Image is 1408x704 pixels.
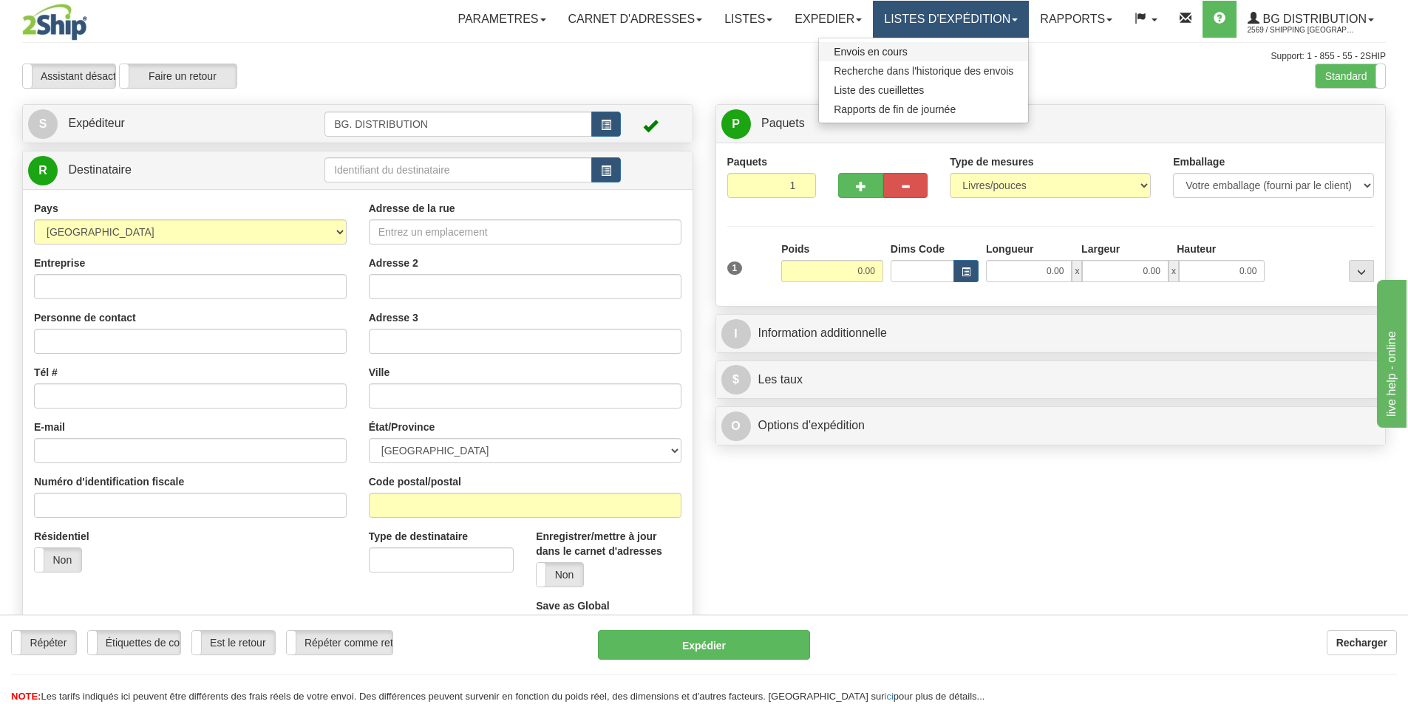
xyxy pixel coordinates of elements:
label: Longueur [986,242,1034,256]
div: Support: 1 - 855 - 55 - 2SHIP [22,50,1386,63]
img: logo2569.jpg [22,4,87,41]
label: Largeur [1081,242,1120,256]
span: Rapports de fin de journée [834,103,956,115]
a: BG Distribution 2569 / Shipping [GEOGRAPHIC_DATA] [1237,1,1385,38]
label: Save as Global [536,598,610,613]
span: NOTE: [11,691,41,702]
a: Expedier [783,1,873,38]
label: Emballage [1173,154,1225,169]
a: OOptions d'expédition [721,411,1381,441]
label: Tél # [34,365,58,380]
span: I [721,319,751,349]
a: ici [885,691,894,702]
label: Résidentiel [34,529,89,544]
label: Adresse 3 [369,310,418,325]
a: LISTES D'EXPÉDITION [873,1,1029,38]
a: Envois en cours [819,42,1028,61]
label: Type de destinataire [369,529,468,544]
span: P [721,109,751,139]
label: Répéter comme retour [287,631,392,655]
label: Poids [781,242,809,256]
label: Code postal/postal [369,474,461,489]
span: Expéditeur [68,117,125,129]
label: Entreprise [34,256,85,270]
a: Rapports [1029,1,1123,38]
span: O [721,411,751,441]
button: Recharger [1327,630,1397,655]
span: x [1072,260,1082,282]
span: BG Distribution [1259,13,1367,25]
label: Personne de contact [34,310,136,325]
label: Pays [34,201,58,216]
span: S [28,109,58,139]
a: S Expéditeur [28,109,324,139]
label: Standard [1316,64,1385,88]
label: Ville [369,365,390,380]
button: Expédier [598,630,810,660]
iframe: chat widget [1374,276,1407,427]
input: Identifiant de l'expéditeur [324,112,592,137]
label: Répéter [12,631,76,655]
span: $ [721,365,751,394]
input: Entrez un emplacement [369,219,681,245]
label: Hauteur [1177,242,1216,256]
a: IInformation additionnelle [721,318,1381,349]
span: Liste des cueillettes [834,84,924,96]
input: Identifiant du destinataire [324,157,592,182]
span: Recherche dans l'historique des envois [834,65,1013,77]
a: Parametres [446,1,557,38]
span: Paquets [761,117,805,129]
label: Adresse 2 [369,256,418,270]
label: État/Province [369,420,435,434]
a: Carnet d'adresses [557,1,714,38]
div: ... [1349,260,1374,282]
div: live help - online [11,9,137,27]
span: R [28,156,58,185]
label: Dims Code [891,242,945,256]
label: Étiquettes de courrier électronique [88,631,180,655]
a: P Paquets [721,109,1381,139]
a: Listes [713,1,783,38]
a: Rapports de fin de journée [819,100,1028,119]
span: Destinataire [68,163,131,176]
b: Recharger [1336,637,1387,649]
span: 1 [727,262,743,275]
label: Non [35,548,81,572]
label: Assistant désactivé [23,64,115,88]
label: Paquets [727,154,767,169]
a: Recherche dans l'historique des envois [819,61,1028,81]
label: Non [537,563,583,587]
label: Faire un retour [120,64,237,88]
label: Est le retour [192,631,275,655]
a: Liste des cueillettes [819,81,1028,100]
label: Enregistrer/mettre à jour dans le carnet d'adresses [536,529,681,558]
label: E-mail [34,420,65,434]
a: $Les taux [721,365,1381,395]
a: R Destinataire [28,155,292,185]
label: Adresse de la rue [369,201,455,216]
span: x [1169,260,1179,282]
label: Type de mesures [950,154,1033,169]
span: 2569 / Shipping [GEOGRAPHIC_DATA] [1248,23,1358,38]
label: Numéro d'identification fiscale [34,474,184,489]
span: Envois en cours [834,46,908,58]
